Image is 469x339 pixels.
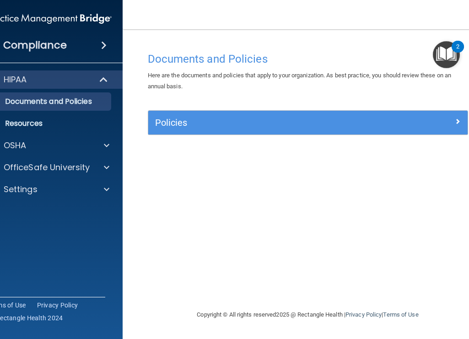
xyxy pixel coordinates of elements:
[4,140,27,151] p: OSHA
[37,301,78,310] a: Privacy Policy
[4,184,38,195] p: Settings
[345,311,382,318] a: Privacy Policy
[383,311,418,318] a: Terms of Use
[3,39,67,52] h4: Compliance
[456,47,459,59] div: 2
[148,53,468,65] h4: Documents and Policies
[4,74,27,85] p: HIPAA
[155,115,461,130] a: Policies
[4,162,90,173] p: OfficeSafe University
[155,118,381,128] h5: Policies
[433,41,460,68] button: Open Resource Center, 2 new notifications
[148,72,452,90] span: Here are the documents and policies that apply to your organization. As best practice, you should...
